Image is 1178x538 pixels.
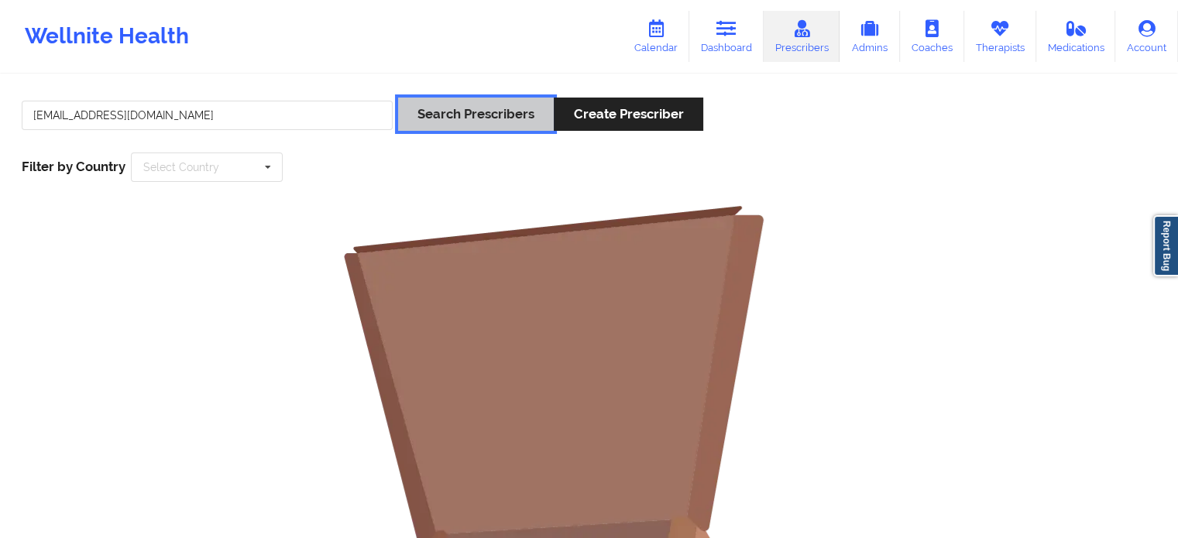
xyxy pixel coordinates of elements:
[1115,11,1178,62] a: Account
[623,11,689,62] a: Calendar
[964,11,1036,62] a: Therapists
[689,11,764,62] a: Dashboard
[900,11,964,62] a: Coaches
[554,98,702,131] button: Create Prescriber
[1036,11,1116,62] a: Medications
[840,11,900,62] a: Admins
[22,101,393,130] input: Search Keywords
[1153,215,1178,276] a: Report Bug
[143,162,219,173] div: Select Country
[22,159,125,174] span: Filter by Country
[398,98,554,131] button: Search Prescribers
[764,11,840,62] a: Prescribers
